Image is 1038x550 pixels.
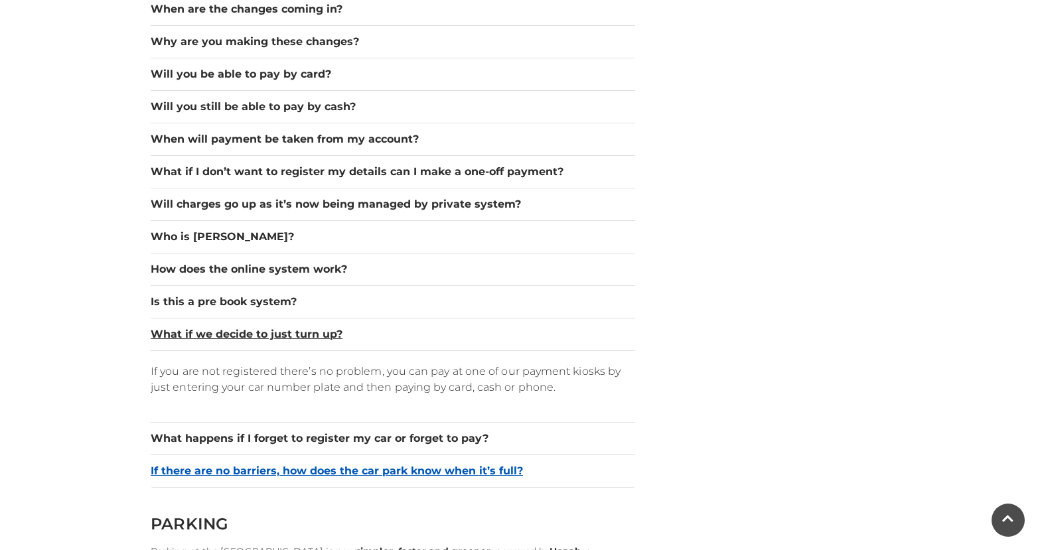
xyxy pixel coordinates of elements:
[151,294,635,310] button: Is this a pre book system?
[151,431,635,447] button: What happens if I forget to register my car or forget to pay?
[151,1,635,17] button: When are the changes coming in?
[151,514,635,533] h2: PARKING
[151,261,635,277] button: How does the online system work?
[151,326,635,342] button: What if we decide to just turn up?
[151,364,635,395] p: If you are not registered there’s no problem, you can pay at one of our payment kiosks by just en...
[151,99,635,115] button: Will you still be able to pay by cash?
[151,196,635,212] button: Will charges go up as it’s now being managed by private system?
[151,34,635,50] button: Why are you making these changes?
[151,463,635,479] button: If there are no barriers, how does the car park know when it’s full?
[151,229,635,245] button: Who is [PERSON_NAME]?
[151,131,635,147] button: When will payment be taken from my account?
[151,164,635,180] button: What if I don’t want to register my details can I make a one-off payment?
[151,66,635,82] button: Will you be able to pay by card?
